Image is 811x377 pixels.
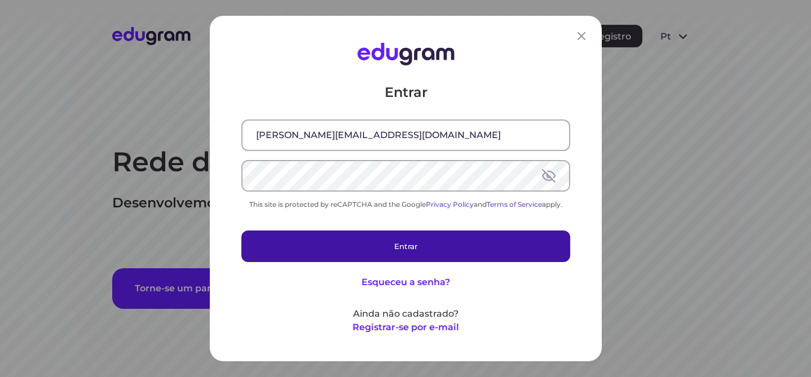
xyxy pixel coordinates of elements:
[241,307,570,321] p: Ainda não cadastrado?
[352,321,459,334] button: Registrar-se por e-mail
[243,121,569,150] input: E-mail
[241,200,570,209] div: This site is protected by reCAPTCHA and the Google and apply.
[241,230,570,262] button: Entrar
[426,200,474,209] a: Privacy Policy
[357,43,454,65] img: Edugram Logo
[362,276,450,289] button: Esqueceu a senha?
[241,83,570,101] p: Entrar
[487,200,542,209] a: Terms of Service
